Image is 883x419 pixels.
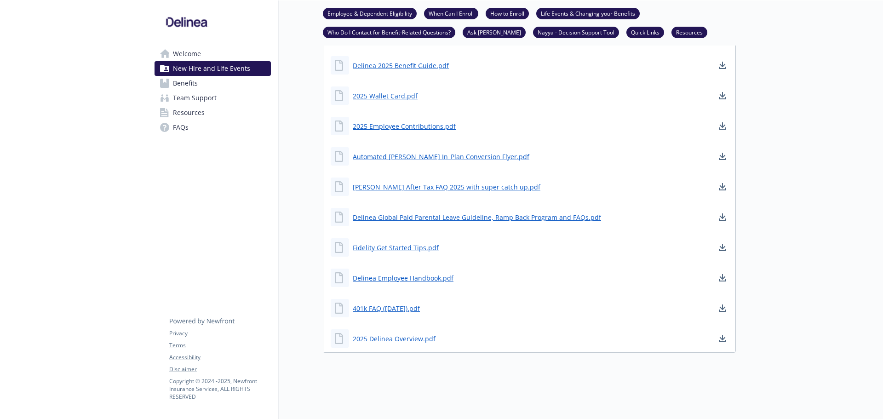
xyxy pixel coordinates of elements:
a: 401k FAQ ([DATE]).pdf [353,304,420,313]
a: Welcome [155,46,271,61]
a: download document [717,90,728,101]
span: New Hire and Life Events [173,61,250,76]
a: Disclaimer [169,365,270,373]
a: download document [717,303,728,314]
a: Resources [155,105,271,120]
a: Accessibility [169,353,270,362]
span: FAQs [173,120,189,135]
a: Team Support [155,91,271,105]
a: Delinea Global Paid Parental Leave Guideline, Ramp Back Program and FAQs.pdf [353,212,601,222]
a: Life Events & Changing your Benefits [536,9,640,17]
a: 2025 Wallet Card.pdf [353,91,418,101]
a: download document [717,60,728,71]
a: download document [717,181,728,192]
a: When Can I Enroll [424,9,478,17]
a: Privacy [169,329,270,338]
a: Terms [169,341,270,350]
span: Benefits [173,76,198,91]
a: Employee & Dependent Eligibility [323,9,417,17]
a: How to Enroll [486,9,529,17]
a: download document [717,121,728,132]
a: FAQs [155,120,271,135]
a: Ask [PERSON_NAME] [463,28,526,36]
a: Automated [PERSON_NAME] In_Plan Conversion Flyer.pdf [353,152,529,161]
a: [PERSON_NAME] After Tax FAQ 2025 with super catch up.pdf [353,182,540,192]
span: Resources [173,105,205,120]
a: download document [717,212,728,223]
a: 2025 Employee Contributions.pdf [353,121,456,131]
a: New Hire and Life Events [155,61,271,76]
a: download document [717,333,728,344]
a: download document [717,151,728,162]
a: Fidelity Get Started Tips.pdf [353,243,439,253]
span: Welcome [173,46,201,61]
a: 2025 Delinea Overview.pdf [353,334,436,344]
span: Team Support [173,91,217,105]
a: download document [717,242,728,253]
a: download document [717,272,728,283]
a: Who Do I Contact for Benefit-Related Questions? [323,28,455,36]
a: Resources [671,28,707,36]
a: Nayya - Decision Support Tool [533,28,619,36]
a: Delinea Employee Handbook.pdf [353,273,453,283]
a: Delinea 2025 Benefit Guide.pdf [353,61,449,70]
p: Copyright © 2024 - 2025 , Newfront Insurance Services, ALL RIGHTS RESERVED [169,377,270,401]
a: Quick Links [626,28,664,36]
a: Benefits [155,76,271,91]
